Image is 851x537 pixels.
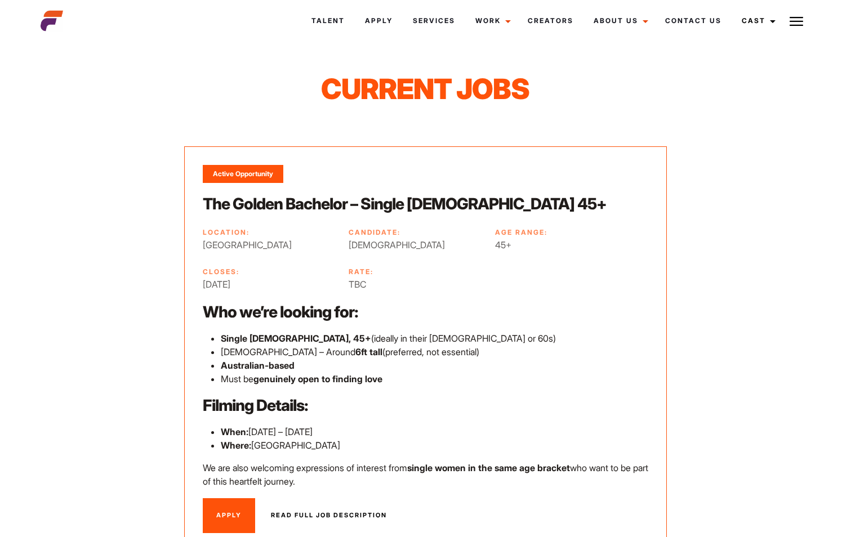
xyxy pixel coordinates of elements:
[257,498,400,533] a: Read full job description
[221,372,648,386] li: Must be
[407,462,570,473] strong: single women in the same age bracket
[203,238,336,252] span: [GEOGRAPHIC_DATA]
[203,278,336,291] span: [DATE]
[203,165,283,183] div: Active Opportunity
[495,228,547,236] strong: Age Range:
[349,267,373,276] strong: Rate:
[203,395,648,416] h3: Filming Details:
[221,438,648,452] li: [GEOGRAPHIC_DATA]
[221,425,648,438] li: [DATE] – [DATE]
[204,72,647,106] h1: Current Jobs
[732,6,782,36] a: Cast
[253,373,382,384] strong: genuinely open to finding love
[203,228,249,236] strong: Location:
[221,332,648,345] li: (ideally in their [DEMOGRAPHIC_DATA] or 60s)
[203,498,255,533] a: Apply
[790,15,803,28] img: Burger icon
[41,10,63,32] img: cropped-aefm-brand-fav-22-square.png
[221,360,295,371] strong: Australian-based
[221,440,251,451] strong: Where:
[355,346,382,357] strong: 6ft tall
[465,6,518,36] a: Work
[583,6,655,36] a: About Us
[203,193,648,214] h2: The Golden Bachelor – Single [DEMOGRAPHIC_DATA] 45+
[221,345,648,359] li: [DEMOGRAPHIC_DATA] – Around (preferred, not essential)
[203,267,239,276] strong: Closes:
[349,278,482,291] span: TBC
[301,6,355,36] a: Talent
[221,333,371,344] strong: Single [DEMOGRAPHIC_DATA], 45+
[203,301,648,323] h3: Who we’re looking for:
[355,6,403,36] a: Apply
[349,228,400,236] strong: Candidate:
[221,426,248,437] strong: When:
[518,6,583,36] a: Creators
[349,238,482,252] span: [DEMOGRAPHIC_DATA]
[655,6,732,36] a: Contact Us
[203,461,648,488] p: We are also welcoming expressions of interest from who want to be part of this heartfelt journey.
[495,238,629,252] span: 45+
[403,6,465,36] a: Services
